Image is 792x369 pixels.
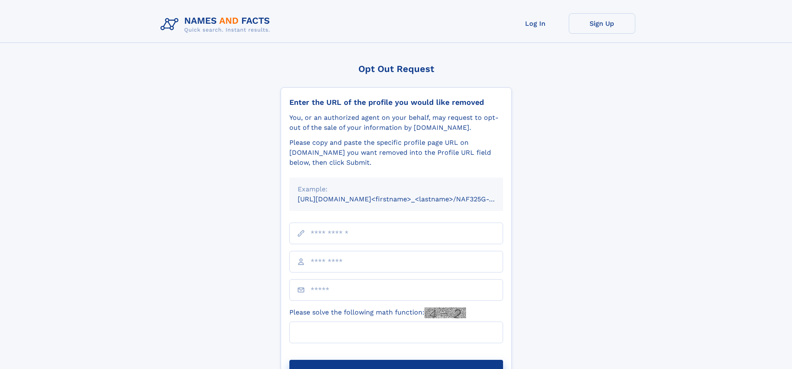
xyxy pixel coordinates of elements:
[289,307,466,318] label: Please solve the following math function:
[298,184,495,194] div: Example:
[281,64,512,74] div: Opt Out Request
[569,13,635,34] a: Sign Up
[289,113,503,133] div: You, or an authorized agent on your behalf, may request to opt-out of the sale of your informatio...
[502,13,569,34] a: Log In
[157,13,277,36] img: Logo Names and Facts
[289,138,503,168] div: Please copy and paste the specific profile page URL on [DOMAIN_NAME] you want removed into the Pr...
[298,195,519,203] small: [URL][DOMAIN_NAME]<firstname>_<lastname>/NAF325G-xxxxxxxx
[289,98,503,107] div: Enter the URL of the profile you would like removed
